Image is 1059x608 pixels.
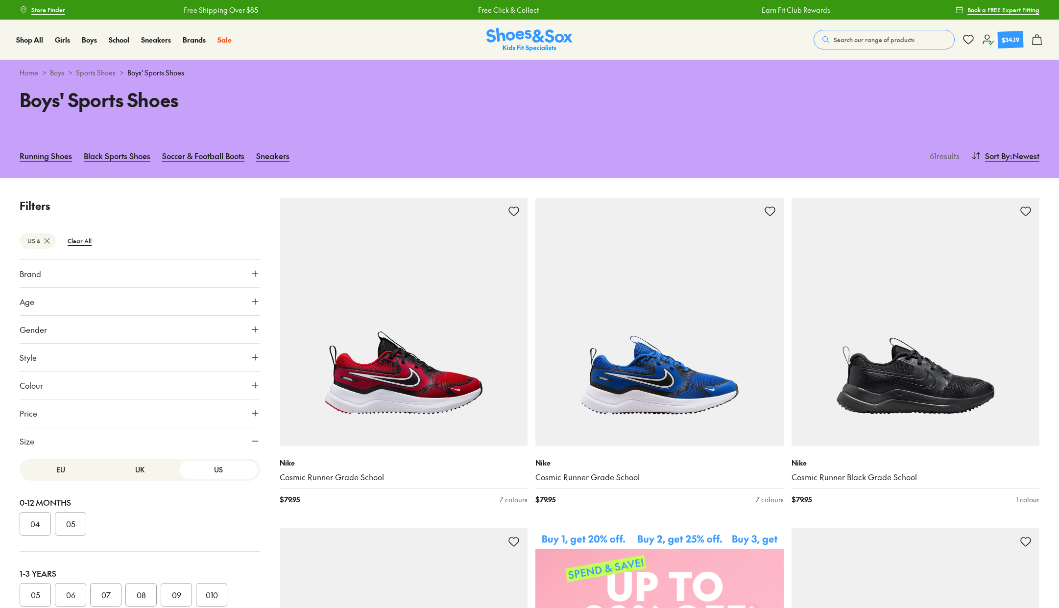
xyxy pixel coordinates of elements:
[20,268,41,280] span: Brand
[982,31,1023,48] a: $34.19
[20,86,518,114] h1: Boys' Sports Shoes
[109,35,129,45] a: School
[20,379,43,391] span: Colour
[535,472,784,483] a: Cosmic Runner Grade School
[792,472,1040,483] a: Cosmic Runner Black Grade School
[82,35,97,45] a: Boys
[20,372,260,399] button: Colour
[20,260,260,287] button: Brand
[1010,150,1039,162] span: : Newest
[1016,494,1039,505] div: 1 colour
[985,150,1010,162] span: Sort By
[834,35,915,44] span: Search our range of products
[100,461,179,479] button: UK
[141,35,171,45] a: Sneakers
[76,68,116,78] a: Sports Shoes
[50,68,64,78] a: Boys
[125,583,157,607] button: 08
[762,5,830,15] a: Earn Fit Club Rewards
[31,5,65,14] span: Store Finder
[956,1,1039,19] a: Book a FREE Expert Fitting
[20,407,37,419] span: Price
[20,324,47,335] span: Gender
[500,494,528,505] div: 7 colours
[84,145,150,166] a: Black Sports Shoes
[20,496,260,508] div: 0-12 Months
[162,145,244,166] a: Soccer & Football Boots
[20,145,72,166] a: Running Shoes
[486,28,573,52] img: SNS_Logo_Responsive.svg
[20,351,37,363] span: Style
[217,35,232,45] a: Sale
[280,458,528,468] p: Nike
[20,344,260,371] button: Style
[20,427,260,455] button: Size
[20,567,260,579] div: 1-3 Years
[55,583,86,607] button: 06
[535,494,555,505] span: $ 79.95
[20,316,260,343] button: Gender
[535,458,784,468] p: Nike
[256,145,289,166] a: Sneakers
[183,5,258,15] a: Free Shipping Over $85
[1002,35,1020,44] div: $34.19
[971,145,1039,166] button: Sort By:Newest
[20,198,260,214] p: Filters
[161,583,192,607] button: 09
[20,68,1039,78] div: > > >
[20,399,260,427] button: Price
[20,512,51,536] button: 04
[478,5,538,15] a: Free Click & Collect
[127,68,184,78] span: Boys' Sports Shoes
[179,461,258,479] button: US
[20,296,34,307] span: Age
[20,1,65,19] a: Store Finder
[60,232,99,250] btn: Clear All
[926,150,960,162] p: 61 results
[20,233,56,249] btn: US 6
[20,435,34,447] span: Size
[10,542,49,579] iframe: Gorgias live chat messenger
[756,494,784,505] div: 7 colours
[20,288,260,315] button: Age
[280,472,528,483] a: Cosmic Runner Grade School
[196,583,227,607] button: 010
[16,35,43,45] a: Shop All
[90,583,121,607] button: 07
[486,28,573,52] a: Shoes & Sox
[20,68,38,78] a: Home
[183,35,206,45] a: Brands
[22,461,100,479] button: EU
[967,5,1039,14] span: Book a FREE Expert Fitting
[20,583,51,607] button: 05
[55,35,70,45] a: Girls
[280,494,300,505] span: $ 79.95
[792,494,812,505] span: $ 79.95
[55,512,86,536] button: 05
[814,30,955,49] button: Search our range of products
[792,458,1040,468] p: Nike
